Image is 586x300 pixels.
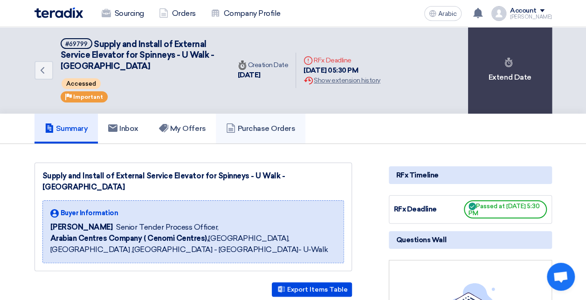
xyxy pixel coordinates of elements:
font: [GEOGRAPHIC_DATA], [GEOGRAPHIC_DATA] ,[GEOGRAPHIC_DATA] - [GEOGRAPHIC_DATA]- U-Walk [50,234,328,254]
div: Account [510,7,537,15]
font: Company Profile [224,8,281,19]
img: Teradix logo [34,7,83,18]
b: Arabian Centres Company ( Cenomi Centres), [50,234,209,243]
div: Open chat [547,263,575,291]
font: [DATE] 05:30 PM [303,66,358,75]
font: Creation Date [238,61,289,69]
span: Important [73,94,103,100]
font: Questions Wall [396,236,446,244]
span: Accessed [62,78,101,89]
a: Purchase Orders [216,114,305,143]
span: Arabic [438,11,457,17]
font: My Offers [170,124,206,133]
div: RFx Deadline [394,204,464,215]
font: Inbox [119,124,138,133]
a: Sourcing [94,3,152,24]
font: RFx Deadline [303,56,351,64]
span: [PERSON_NAME] [50,222,113,233]
a: Summary [34,114,98,143]
font: Sourcing [115,8,144,19]
font: Extend Date [489,72,531,83]
button: Export Items Table [272,282,352,297]
div: Supply and Install of External Service Elevator for Spinneys - U Walk - [GEOGRAPHIC_DATA] [42,170,344,193]
font: Show extension history [303,76,380,84]
div: RFx Timeline [389,166,552,184]
span: Supply and Install of External Service Elevator for Spinneys - U Walk - [GEOGRAPHIC_DATA] [61,39,214,71]
img: profile_test.png [491,6,506,21]
font: Passed at [DATE] 5:30 PM [469,203,540,217]
div: #69799 [65,41,88,47]
a: Orders [152,3,203,24]
span: Buyer Information [61,208,118,218]
font: Summary [56,124,88,133]
a: My Offers [149,114,216,143]
div: [DATE] [238,70,289,81]
font: Orders [172,8,196,19]
font: Export Items Table [287,286,348,293]
font: Purchase Orders [237,124,295,133]
a: Inbox [98,114,149,143]
div: [PERSON_NAME] [510,14,552,20]
span: Senior Tender Process Officer, [116,222,219,233]
button: Arabic [424,6,462,21]
h5: Supply and Install of External Service Elevator for Spinneys - U Walk - Riyadh [61,38,219,72]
